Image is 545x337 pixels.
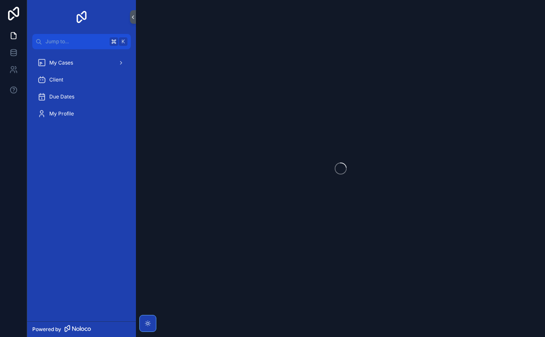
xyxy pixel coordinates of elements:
[49,93,74,100] span: Due Dates
[32,34,131,49] button: Jump to...K
[32,326,61,333] span: Powered by
[27,321,136,337] a: Powered by
[75,10,88,24] img: App logo
[49,110,74,117] span: My Profile
[32,106,131,121] a: My Profile
[32,72,131,87] a: Client
[27,49,136,132] div: scrollable content
[32,55,131,70] a: My Cases
[32,89,131,104] a: Due Dates
[49,76,63,83] span: Client
[120,38,127,45] span: K
[45,38,106,45] span: Jump to...
[49,59,73,66] span: My Cases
